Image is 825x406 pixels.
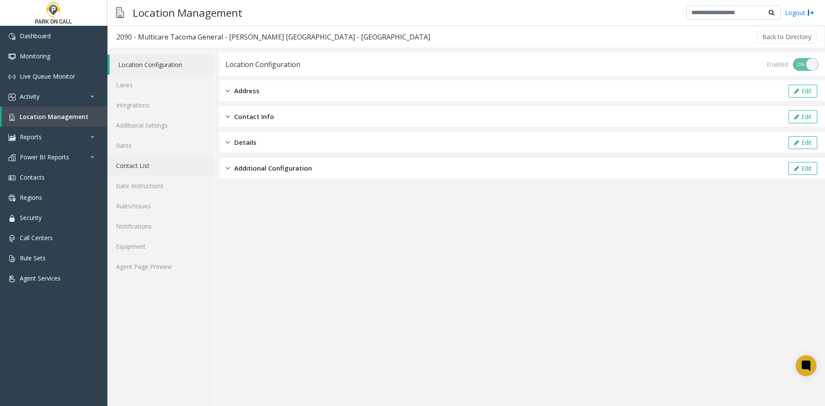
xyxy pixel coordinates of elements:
[9,33,15,40] img: 'icon'
[9,154,15,161] img: 'icon'
[20,193,42,201] span: Regions
[20,133,42,141] span: Reports
[107,115,214,135] a: Additional Settings
[20,92,40,101] span: Activity
[2,107,107,127] a: Location Management
[20,113,89,121] span: Location Management
[226,86,230,96] img: closed
[788,85,817,98] button: Edit
[226,163,230,173] img: closed
[107,156,214,176] a: Contact List
[20,173,45,181] span: Contacts
[234,86,260,96] span: Address
[757,31,817,43] button: Back to Directory
[807,8,814,17] img: logout
[9,73,15,80] img: 'icon'
[107,135,214,156] a: Rates
[116,31,430,43] div: 2090 - Multicare Tacoma General - [PERSON_NAME] [GEOGRAPHIC_DATA] - [GEOGRAPHIC_DATA]
[788,110,817,123] button: Edit
[767,60,788,69] div: Enabled
[107,216,214,236] a: Notifications
[107,196,214,216] a: Rules/Issues
[788,162,817,175] button: Edit
[128,2,247,23] h3: Location Management
[226,137,230,147] img: closed
[9,53,15,60] img: 'icon'
[20,234,53,242] span: Call Centers
[9,94,15,101] img: 'icon'
[9,134,15,141] img: 'icon'
[9,255,15,262] img: 'icon'
[20,274,61,282] span: Agent Services
[234,137,257,147] span: Details
[20,153,69,161] span: Power BI Reports
[20,52,50,60] span: Monitoring
[107,95,214,115] a: Integrations
[9,235,15,242] img: 'icon'
[226,59,300,70] div: Location Configuration
[110,55,214,75] a: Location Configuration
[107,75,214,95] a: Lanes
[234,112,274,122] span: Contact Info
[9,195,15,201] img: 'icon'
[234,163,312,173] span: Additional Configuration
[785,8,814,17] a: Logout
[226,112,230,122] img: closed
[9,275,15,282] img: 'icon'
[20,254,46,262] span: Rule Sets
[9,174,15,181] img: 'icon'
[20,214,42,222] span: Security
[20,72,75,80] span: Live Queue Monitor
[107,176,214,196] a: Gate Instructions
[20,32,51,40] span: Dashboard
[9,215,15,222] img: 'icon'
[116,2,124,23] img: pageIcon
[107,236,214,256] a: Equipment
[107,256,214,277] a: Agent Page Preview
[9,114,15,121] img: 'icon'
[788,136,817,149] button: Edit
